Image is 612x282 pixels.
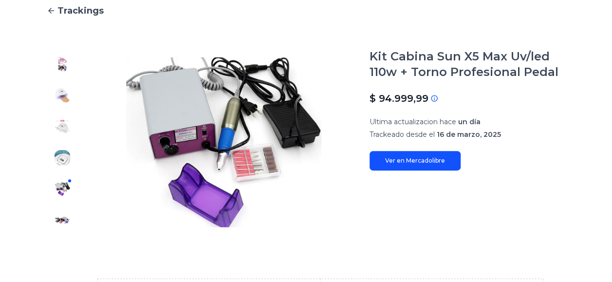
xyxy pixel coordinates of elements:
[55,212,70,228] img: Kit Cabina Sun X5 Max Uv/led 110w + Torno Profesional Pedal
[437,130,501,139] span: 16 de marzo, 2025
[55,181,70,197] img: Kit Cabina Sun X5 Max Uv/led 110w + Torno Profesional Pedal
[370,151,461,170] a: Ver en Mercadolibre
[47,4,565,18] a: Trackings
[370,49,565,80] h1: Kit Cabina Sun X5 Max Uv/led 110w + Torno Profesional Pedal
[55,119,70,134] img: Kit Cabina Sun X5 Max Uv/led 110w + Torno Profesional Pedal
[370,92,428,105] p: $ 94.999,99
[55,56,70,72] img: Kit Cabina Sun X5 Max Uv/led 110w + Torno Profesional Pedal
[370,130,435,139] span: Trackeado desde el
[57,4,104,18] span: Trackings
[458,117,481,126] span: un día
[97,49,350,236] img: Kit Cabina Sun X5 Max Uv/led 110w + Torno Profesional Pedal
[55,150,70,166] img: Kit Cabina Sun X5 Max Uv/led 110w + Torno Profesional Pedal
[370,117,456,126] span: Ultima actualizacion hace
[55,88,70,103] img: Kit Cabina Sun X5 Max Uv/led 110w + Torno Profesional Pedal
